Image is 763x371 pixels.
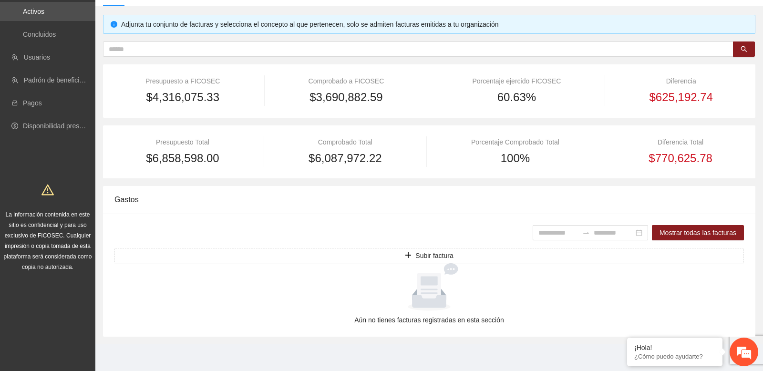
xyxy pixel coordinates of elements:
[741,46,747,53] span: search
[41,184,54,196] span: warning
[582,229,590,237] span: swap-right
[5,260,182,294] textarea: Escriba su mensaje y pulse “Intro”
[114,76,251,86] div: Presupuesto a FICOSEC
[309,149,381,167] span: $6,087,972.22
[23,122,104,130] a: Disponibilidad presupuestal
[121,19,748,30] div: Adjunta tu conjunto de facturas y selecciona el concepto al que pertenecen, solo se admiten factu...
[649,149,712,167] span: $770,625.78
[114,186,744,213] div: Gastos
[23,8,44,15] a: Activos
[118,315,740,325] div: Aún no tienes facturas registradas en esta sección
[23,99,42,107] a: Pagos
[405,252,412,259] span: plus
[156,5,179,28] div: Minimizar ventana de chat en vivo
[114,248,744,263] button: plusSubir factura
[441,76,592,86] div: Porcentaje ejercido FICOSEC
[733,41,755,57] button: search
[23,31,56,38] a: Concluidos
[649,88,712,106] span: $625,192.74
[277,137,413,147] div: Comprobado Total
[4,211,92,270] span: La información contenida en este sitio es confidencial y para uso exclusivo de FICOSEC. Cualquier...
[501,149,530,167] span: 100%
[114,137,251,147] div: Presupuesto Total
[617,137,744,147] div: Diferencia Total
[415,250,453,261] span: Subir factura
[24,76,94,84] a: Padrón de beneficiarios
[618,76,744,86] div: Diferencia
[634,353,715,360] p: ¿Cómo puedo ayudarte?
[278,76,415,86] div: Comprobado a FICOSEC
[55,127,132,224] span: Estamos en línea.
[440,137,591,147] div: Porcentaje Comprobado Total
[309,88,382,106] span: $3,690,882.59
[582,229,590,237] span: to
[652,225,744,240] button: Mostrar todas las facturas
[634,344,715,351] div: ¡Hola!
[111,21,117,28] span: info-circle
[660,227,736,238] span: Mostrar todas las facturas
[146,149,219,167] span: $6,858,598.00
[24,53,50,61] a: Usuarios
[50,49,160,61] div: Chatee con nosotros ahora
[497,88,536,106] span: 60.63%
[146,88,219,106] span: $4,316,075.33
